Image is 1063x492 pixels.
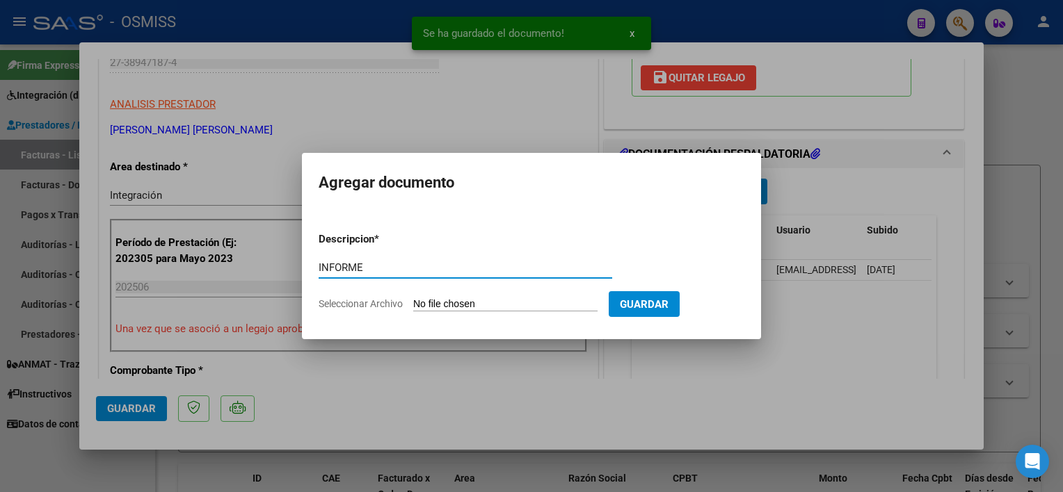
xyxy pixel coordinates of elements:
[319,231,447,247] p: Descripcion
[319,170,744,196] h2: Agregar documento
[609,291,680,317] button: Guardar
[319,298,403,309] span: Seleccionar Archivo
[620,298,669,311] span: Guardar
[1016,445,1049,478] div: Open Intercom Messenger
